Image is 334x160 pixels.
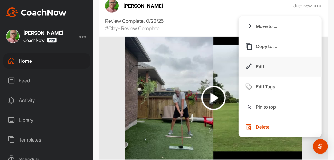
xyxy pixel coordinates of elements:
[294,3,312,9] p: Just now
[256,83,275,90] p: Edit Tags
[313,139,328,154] div: Open Intercom Messenger
[256,23,277,30] p: Move to ...
[256,43,277,50] p: Copy to ...
[239,117,322,137] button: Delete
[47,38,57,43] img: CoachNow Pro
[239,36,322,57] button: Copy to ...
[245,123,252,131] img: Delete
[6,30,20,43] img: square_6ab801a82ed2aee2fbfac5bb68403784.jpg
[3,132,90,147] div: Templates
[201,86,226,110] img: play
[123,2,163,10] p: [PERSON_NAME]
[105,25,160,32] p: #Clay- Review Complete
[239,77,322,97] button: Edit Tags
[3,93,90,108] div: Activity
[256,124,269,130] p: Delete
[3,73,90,88] div: Feed
[125,37,302,160] img: media
[245,43,252,50] img: Copy to ...
[245,103,252,110] img: Pin to top
[3,53,90,69] div: Home
[105,17,322,25] div: Review Complete. 0/23/25
[245,63,252,70] img: Edit
[245,83,252,90] img: Edit Tags
[6,7,66,17] img: CoachNow
[256,63,264,70] p: Edit
[23,38,57,43] div: CoachNow
[3,112,90,128] div: Library
[239,57,322,77] button: Edit
[256,104,276,110] p: Pin to top
[239,16,322,37] button: Move to ...
[23,30,63,35] div: [PERSON_NAME]
[239,97,322,117] button: Pin to top
[245,22,252,30] img: Move to ...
